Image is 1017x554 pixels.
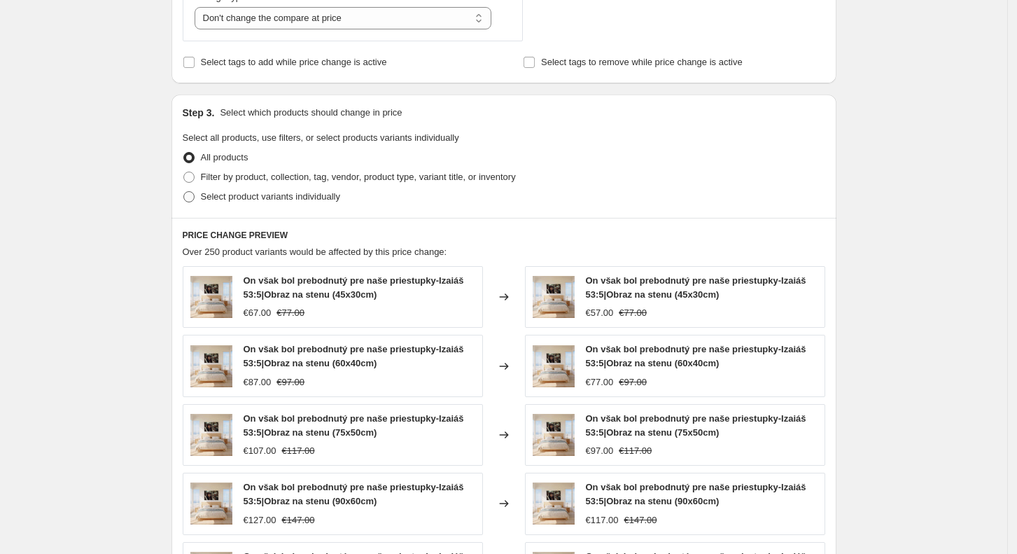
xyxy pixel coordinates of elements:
span: On však bol prebodnutý pre naše priestupky-Izaiáš 53:5|Obraz na stenu (75x50cm) [244,413,464,438]
img: 1c_80x.jpg [190,276,232,318]
img: 1c_80x.jpg [533,345,575,387]
h6: PRICE CHANGE PREVIEW [183,230,825,241]
div: €57.00 [586,306,614,320]
div: €127.00 [244,513,276,527]
div: €77.00 [586,375,614,389]
span: Select product variants individually [201,191,340,202]
img: 1c_80x.jpg [190,483,232,525]
h2: Step 3. [183,106,215,120]
span: Filter by product, collection, tag, vendor, product type, variant title, or inventory [201,172,516,182]
img: 1c_80x.jpg [190,345,232,387]
div: €107.00 [244,444,276,458]
span: On však bol prebodnutý pre naše priestupky-Izaiáš 53:5|Obraz na stenu (60x40cm) [586,344,806,368]
div: €67.00 [244,306,272,320]
img: 1c_80x.jpg [533,483,575,525]
strike: €77.00 [276,306,304,320]
span: On však bol prebodnutý pre naše priestupky-Izaiáš 53:5|Obraz na stenu (45x30cm) [244,275,464,300]
span: On však bol prebodnutý pre naše priestupky-Izaiáš 53:5|Obraz na stenu (90x60cm) [244,482,464,506]
strike: €117.00 [282,444,315,458]
img: 1c_80x.jpg [190,414,232,456]
span: On však bol prebodnutý pre naše priestupky-Izaiáš 53:5|Obraz na stenu (45x30cm) [586,275,806,300]
img: 1c_80x.jpg [533,414,575,456]
div: €117.00 [586,513,619,527]
span: Over 250 product variants would be affected by this price change: [183,247,447,257]
span: On však bol prebodnutý pre naše priestupky-Izaiáš 53:5|Obraz na stenu (60x40cm) [244,344,464,368]
span: Select all products, use filters, or select products variants individually [183,132,459,143]
span: All products [201,152,248,162]
span: On však bol prebodnutý pre naše priestupky-Izaiáš 53:5|Obraz na stenu (75x50cm) [586,413,806,438]
span: Select tags to remove while price change is active [541,57,743,67]
span: Select tags to add while price change is active [201,57,387,67]
img: 1c_80x.jpg [533,276,575,318]
strike: €147.00 [624,513,657,527]
div: €87.00 [244,375,272,389]
div: €97.00 [586,444,614,458]
span: On však bol prebodnutý pre naše priestupky-Izaiáš 53:5|Obraz na stenu (90x60cm) [586,482,806,506]
strike: €147.00 [282,513,315,527]
strike: €97.00 [276,375,304,389]
p: Select which products should change in price [220,106,402,120]
strike: €77.00 [619,306,647,320]
strike: €117.00 [619,444,652,458]
strike: €97.00 [619,375,647,389]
